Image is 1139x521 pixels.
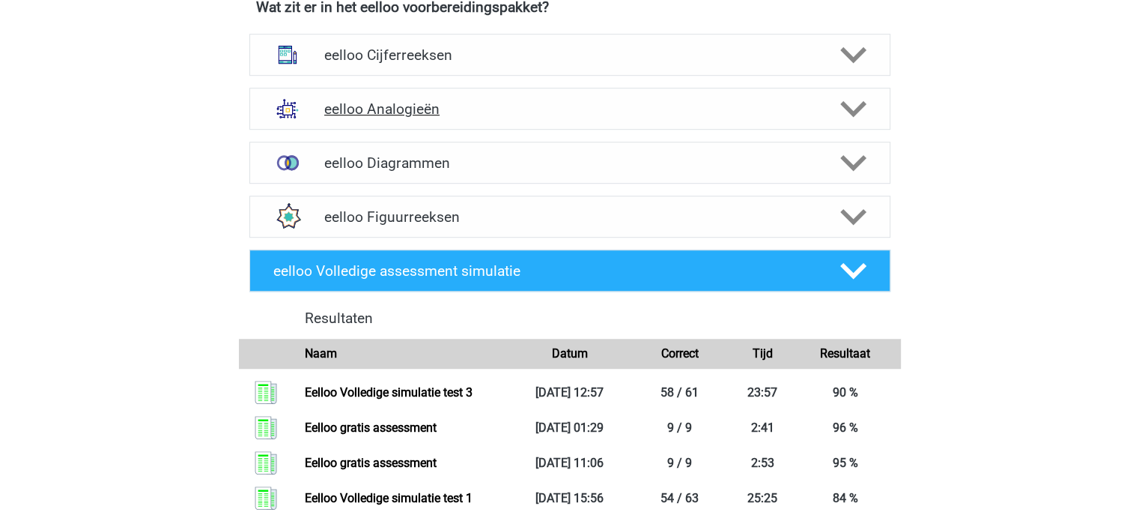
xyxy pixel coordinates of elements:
[268,197,307,236] img: figuurreeksen
[324,46,815,64] h4: eelloo Cijferreeksen
[268,89,307,128] img: analogieen
[324,154,815,172] h4: eelloo Diagrammen
[735,345,790,363] div: Tijd
[305,491,473,505] a: Eelloo Volledige simulatie test 1
[324,208,815,226] h4: eelloo Figuurreeksen
[243,88,896,130] a: analogieen eelloo Analogieën
[273,262,815,280] h4: eelloo Volledige assessment simulatie
[268,35,307,74] img: cijferreeksen
[790,345,900,363] div: Resultaat
[305,421,437,435] a: Eelloo gratis assessment
[305,310,889,327] h4: Resultaten
[243,142,896,184] a: venn diagrammen eelloo Diagrammen
[305,385,473,400] a: Eelloo Volledige simulatie test 3
[243,34,896,76] a: cijferreeksen eelloo Cijferreeksen
[324,100,815,118] h4: eelloo Analogieën
[268,143,307,182] img: venn diagrammen
[514,345,625,363] div: Datum
[243,250,896,292] a: eelloo Volledige assessment simulatie
[243,196,896,238] a: figuurreeksen eelloo Figuurreeksen
[625,345,735,363] div: Correct
[305,456,437,470] a: Eelloo gratis assessment
[294,345,514,363] div: Naam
